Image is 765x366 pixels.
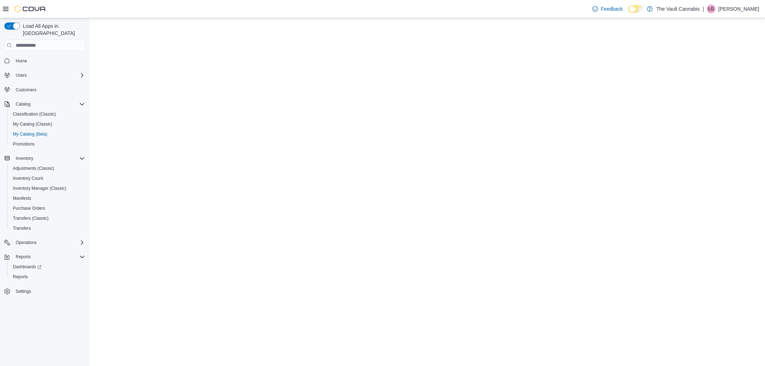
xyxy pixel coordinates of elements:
[10,194,85,203] span: Manifests
[718,5,759,13] p: [PERSON_NAME]
[13,195,31,201] span: Manifests
[16,58,27,64] span: Home
[13,264,41,270] span: Dashboards
[10,110,59,118] a: Classification (Classic)
[7,129,88,139] button: My Catalog (Beta)
[10,204,85,213] span: Purchase Orders
[13,71,30,80] button: Users
[10,174,46,183] a: Inventory Count
[10,224,85,233] span: Transfers
[16,240,37,245] span: Operations
[13,154,36,163] button: Inventory
[13,121,52,127] span: My Catalog (Classic)
[7,163,88,173] button: Adjustments (Classic)
[13,215,49,221] span: Transfers (Classic)
[13,185,66,191] span: Inventory Manager (Classic)
[13,205,45,211] span: Purchase Orders
[601,5,623,12] span: Feedback
[13,86,39,94] a: Customers
[13,56,85,65] span: Home
[4,52,85,315] nav: Complex example
[13,274,28,280] span: Reports
[7,262,88,272] a: Dashboards
[10,204,48,213] a: Purchase Orders
[7,213,88,223] button: Transfers (Classic)
[16,87,36,93] span: Customers
[7,109,88,119] button: Classification (Classic)
[10,164,57,173] a: Adjustments (Classic)
[1,70,88,80] button: Users
[10,140,85,148] span: Promotions
[13,287,34,296] a: Settings
[708,5,714,13] span: LG
[20,22,85,37] span: Load All Apps in [GEOGRAPHIC_DATA]
[10,214,51,223] a: Transfers (Classic)
[10,140,37,148] a: Promotions
[16,101,30,107] span: Catalog
[13,71,85,80] span: Users
[13,176,43,181] span: Inventory Count
[16,289,31,294] span: Settings
[10,194,34,203] a: Manifests
[13,253,34,261] button: Reports
[10,224,34,233] a: Transfers
[10,130,50,138] a: My Catalog (Beta)
[13,100,33,108] button: Catalog
[7,183,88,193] button: Inventory Manager (Classic)
[589,2,625,16] a: Feedback
[13,111,56,117] span: Classification (Classic)
[10,130,85,138] span: My Catalog (Beta)
[1,99,88,109] button: Catalog
[1,153,88,163] button: Inventory
[7,173,88,183] button: Inventory Count
[7,203,88,213] button: Purchase Orders
[13,85,85,94] span: Customers
[13,287,85,296] span: Settings
[628,5,643,13] input: Dark Mode
[7,272,88,282] button: Reports
[707,5,715,13] div: Lucas Garofalo
[10,120,55,128] a: My Catalog (Classic)
[13,141,35,147] span: Promotions
[16,156,33,161] span: Inventory
[13,238,85,247] span: Operations
[10,164,85,173] span: Adjustments (Classic)
[1,238,88,248] button: Operations
[1,286,88,296] button: Settings
[10,214,85,223] span: Transfers (Classic)
[1,55,88,66] button: Home
[13,238,40,247] button: Operations
[1,252,88,262] button: Reports
[16,72,27,78] span: Users
[13,225,31,231] span: Transfers
[1,85,88,95] button: Customers
[14,5,46,12] img: Cova
[13,57,30,65] a: Home
[10,184,85,193] span: Inventory Manager (Classic)
[10,120,85,128] span: My Catalog (Classic)
[10,273,31,281] a: Reports
[13,131,47,137] span: My Catalog (Beta)
[13,253,85,261] span: Reports
[13,154,85,163] span: Inventory
[10,263,85,271] span: Dashboards
[10,174,85,183] span: Inventory Count
[10,273,85,281] span: Reports
[7,139,88,149] button: Promotions
[7,119,88,129] button: My Catalog (Classic)
[16,254,31,260] span: Reports
[10,110,85,118] span: Classification (Classic)
[10,184,69,193] a: Inventory Manager (Classic)
[703,5,704,13] p: |
[656,5,700,13] p: The Vault Cannabis
[7,193,88,203] button: Manifests
[13,100,85,108] span: Catalog
[7,223,88,233] button: Transfers
[13,166,54,171] span: Adjustments (Classic)
[10,263,44,271] a: Dashboards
